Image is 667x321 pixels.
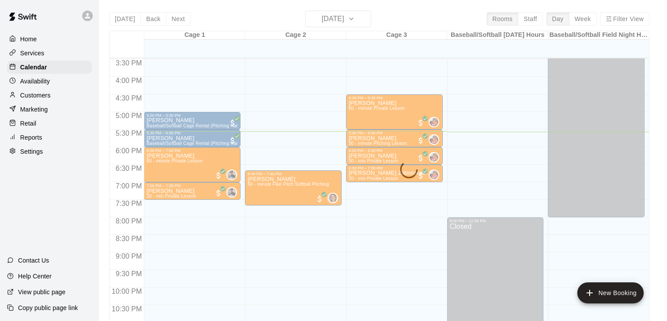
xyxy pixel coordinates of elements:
[144,112,241,130] div: 5:00 PM – 5:30 PM: Jordan Hall
[20,147,43,156] p: Settings
[113,77,144,84] span: 4:00 PM
[7,145,92,158] a: Settings
[7,131,92,144] a: Reports
[248,182,329,187] span: 60 - minute Fast Pitch Softball Pitching
[20,133,42,142] p: Reports
[245,170,342,206] div: 6:40 PM – 7:40 PM: Penny Britt
[429,117,439,127] div: Rick White
[227,188,236,197] img: Nick Jackson
[416,171,425,180] span: All customers have paid
[429,152,439,162] div: Rick White
[113,130,144,137] span: 5:30 PM
[430,135,438,144] img: Rick White
[447,31,548,40] div: Baseball/Softball [DATE] Hours
[328,194,337,202] img: Alivia Sinnott
[548,31,649,40] div: Baseball/Softball Field Night Hours
[214,171,223,180] span: All customers have paid
[146,184,238,188] div: 7:00 PM – 7:30 PM
[113,200,144,207] span: 7:30 PM
[346,147,443,165] div: 6:00 PM – 6:30 PM: Thomas Wampler
[230,187,237,198] span: Nick Jackson
[146,194,196,198] span: 30 - min Private Lesson
[7,32,92,46] a: Home
[226,187,237,198] div: Nick Jackson
[18,256,49,265] p: Contact Us
[7,103,92,116] div: Marketing
[349,176,398,181] span: 30 - min Private Lesson
[416,136,425,145] span: All customers have paid
[228,119,237,127] span: All customers have paid
[113,252,144,260] span: 9:00 PM
[20,35,37,43] p: Home
[7,61,92,74] a: Calendar
[113,147,144,155] span: 6:00 PM
[430,170,438,179] img: Rick White
[113,217,144,225] span: 8:00 PM
[144,31,245,40] div: Cage 1
[113,112,144,119] span: 5:00 PM
[18,303,78,312] p: Copy public page link
[432,152,439,162] span: Rick White
[146,123,270,128] span: Baseball/Softball Cage Rental (Pitching Hand-fed Machine)
[7,117,92,130] a: Retail
[146,113,238,118] div: 5:00 PM – 5:30 PM
[349,166,440,170] div: 6:30 PM – 7:00 PM
[144,182,241,200] div: 7:00 PM – 7:30 PM: Samantha Monahan
[450,219,541,223] div: 8:00 PM – 11:59 PM
[7,75,92,88] a: Availability
[349,106,405,111] span: 60 - minute Private Lesson
[20,105,48,114] p: Marketing
[346,31,447,40] div: Cage 3
[432,134,439,145] span: Rick White
[230,170,237,180] span: Nick Jackson
[430,153,438,162] img: Rick White
[146,148,238,153] div: 6:00 PM – 7:00 PM
[113,235,144,242] span: 8:30 PM
[349,96,440,100] div: 4:30 PM – 5:30 PM
[7,89,92,102] a: Customers
[328,193,338,203] div: Alivia Sinnott
[429,170,439,180] div: Rick White
[226,170,237,180] div: Nick Jackson
[577,282,644,303] button: add
[146,131,238,135] div: 5:30 PM – 6:00 PM
[346,165,443,182] div: 6:30 PM – 7:00 PM: Cooper Zaboronak
[109,288,144,295] span: 10:00 PM
[214,189,223,198] span: All customers have paid
[331,193,338,203] span: Alivia Sinnott
[113,94,144,102] span: 4:30 PM
[113,165,144,172] span: 6:30 PM
[20,91,51,100] p: Customers
[7,47,92,60] a: Services
[146,159,203,163] span: 60 - minute Private Lesson
[346,130,443,147] div: 5:30 PM – 6:00 PM: Ben Hostetler
[432,117,439,127] span: Rick White
[144,147,241,182] div: 6:00 PM – 7:00 PM: James Comley
[430,118,438,126] img: Rick White
[349,131,440,135] div: 5:30 PM – 6:00 PM
[346,94,443,130] div: 4:30 PM – 5:30 PM: Bryson Becker
[109,305,144,313] span: 10:30 PM
[429,134,439,145] div: Rick White
[113,270,144,278] span: 9:30 PM
[349,148,440,153] div: 6:00 PM – 6:30 PM
[20,49,44,58] p: Services
[349,141,407,146] span: 30 - minute Pitching Lesson
[20,77,50,86] p: Availability
[228,136,237,145] span: All customers have paid
[113,59,144,67] span: 3:30 PM
[18,272,51,281] p: Help Center
[315,195,324,203] span: All customers have paid
[432,170,439,180] span: Rick White
[20,63,47,72] p: Calendar
[113,182,144,190] span: 7:00 PM
[248,172,339,176] div: 6:40 PM – 7:40 PM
